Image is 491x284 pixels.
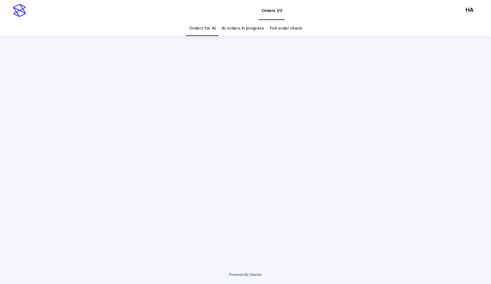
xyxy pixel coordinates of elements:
img: stacker-logo-s-only.png [13,4,26,17]
a: Powered By Stacker [229,273,262,277]
a: Orders for AI [189,21,216,36]
div: HA [464,5,475,16]
a: Full order check [270,21,302,36]
a: AI orders in progress [221,21,264,36]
